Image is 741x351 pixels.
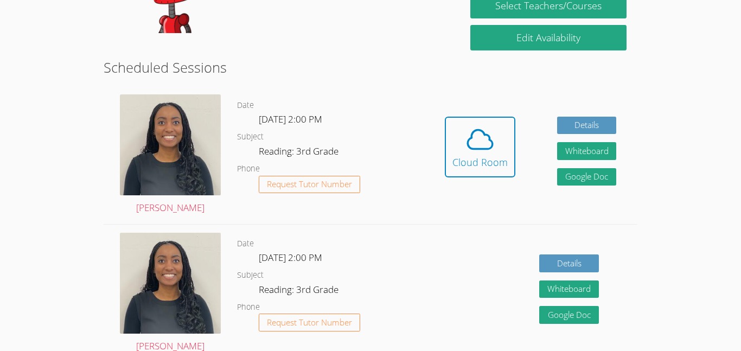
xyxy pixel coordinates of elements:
a: Details [557,117,617,135]
a: Google Doc [539,306,599,324]
button: Whiteboard [557,142,617,160]
dt: Subject [237,130,264,144]
span: Request Tutor Number [267,318,352,327]
button: Request Tutor Number [259,176,360,194]
a: [PERSON_NAME] [120,94,221,216]
a: Google Doc [557,168,617,186]
button: Cloud Room [445,117,515,177]
img: avatar.png [120,233,221,334]
dt: Phone [237,301,260,314]
a: Edit Availability [470,25,627,50]
h2: Scheduled Sessions [104,57,637,78]
button: Request Tutor Number [259,314,360,331]
span: [DATE] 2:00 PM [259,113,322,125]
span: Request Tutor Number [267,180,352,188]
dd: Reading: 3rd Grade [259,282,341,301]
img: avatar.png [120,94,221,195]
a: Details [539,254,599,272]
dt: Date [237,237,254,251]
span: [DATE] 2:00 PM [259,251,322,264]
button: Whiteboard [539,280,599,298]
dt: Phone [237,162,260,176]
div: Cloud Room [452,155,508,170]
dt: Subject [237,269,264,282]
dt: Date [237,99,254,112]
dd: Reading: 3rd Grade [259,144,341,162]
